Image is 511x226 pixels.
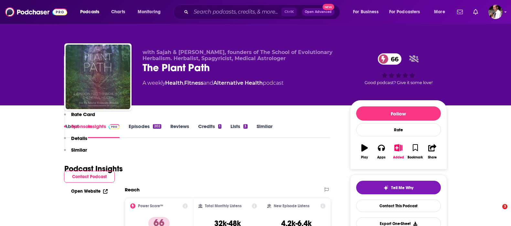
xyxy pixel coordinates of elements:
[71,147,87,153] p: Similar
[64,147,87,159] button: Similar
[165,80,183,86] a: Health
[302,8,335,16] button: Open AdvancedNew
[350,49,447,89] div: 66Good podcast? Give it some love!
[488,5,503,19] button: Show profile menu
[356,181,441,194] button: tell me why sparkleTell Me Why
[378,53,402,65] a: 66
[179,5,346,19] div: Search podcasts, credits, & more...
[198,123,221,138] a: Credits1
[323,4,334,10] span: New
[356,106,441,121] button: Follow
[125,187,140,193] h2: Reach
[76,7,108,17] button: open menu
[373,140,390,163] button: Apps
[391,185,413,190] span: Tell Me Why
[71,135,87,141] p: Details
[230,123,247,138] a: Lists3
[143,49,333,61] span: with Sajah & [PERSON_NAME], founders of The School of Evolutionary Herbalism. Herbalist, Spagyric...
[488,5,503,19] img: User Profile
[170,123,189,138] a: Reviews
[383,185,389,190] img: tell me why sparkle
[153,124,161,129] div: 202
[274,204,309,208] h2: New Episode Listens
[434,7,445,16] span: More
[71,123,92,129] p: Sponsors
[218,124,221,129] div: 1
[430,7,453,17] button: open menu
[502,204,507,209] span: 3
[393,156,404,159] div: Added
[488,5,503,19] span: Logged in as Quarto
[428,156,437,159] div: Share
[356,123,441,136] div: Rate
[385,7,430,17] button: open menu
[407,140,424,163] button: Bookmark
[5,6,67,18] img: Podchaser - Follow, Share and Rate Podcasts
[143,79,283,87] div: A weekly podcast
[489,204,505,220] iframe: Intercom live chat
[183,80,184,86] span: ,
[80,7,99,16] span: Podcasts
[184,80,203,86] a: Fitness
[205,204,241,208] h2: Total Monthly Listens
[64,171,115,183] button: Contact Podcast
[111,7,125,16] span: Charts
[203,80,213,86] span: and
[282,8,297,16] span: Ctrl K
[390,140,407,163] button: Added
[454,6,465,17] a: Show notifications dropdown
[64,123,92,135] button: Sponsors
[138,7,161,16] span: Monitoring
[243,124,247,129] div: 3
[424,140,441,163] button: Share
[384,53,402,65] span: 66
[64,135,87,147] button: Details
[191,7,282,17] input: Search podcasts, credits, & more...
[107,7,129,17] a: Charts
[377,156,386,159] div: Apps
[133,7,169,17] button: open menu
[356,140,373,163] button: Play
[129,123,161,138] a: Episodes202
[365,80,432,85] span: Good podcast? Give it some love!
[66,45,130,109] img: The Plant Path
[348,7,387,17] button: open menu
[71,188,108,194] a: Open Website
[356,199,441,212] a: Contact This Podcast
[361,156,368,159] div: Play
[471,6,481,17] a: Show notifications dropdown
[353,7,378,16] span: For Business
[305,10,332,14] span: Open Advanced
[138,204,163,208] h2: Power Score™
[389,7,420,16] span: For Podcasters
[408,156,423,159] div: Bookmark
[213,80,263,86] a: Alternative Health
[257,123,272,138] a: Similar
